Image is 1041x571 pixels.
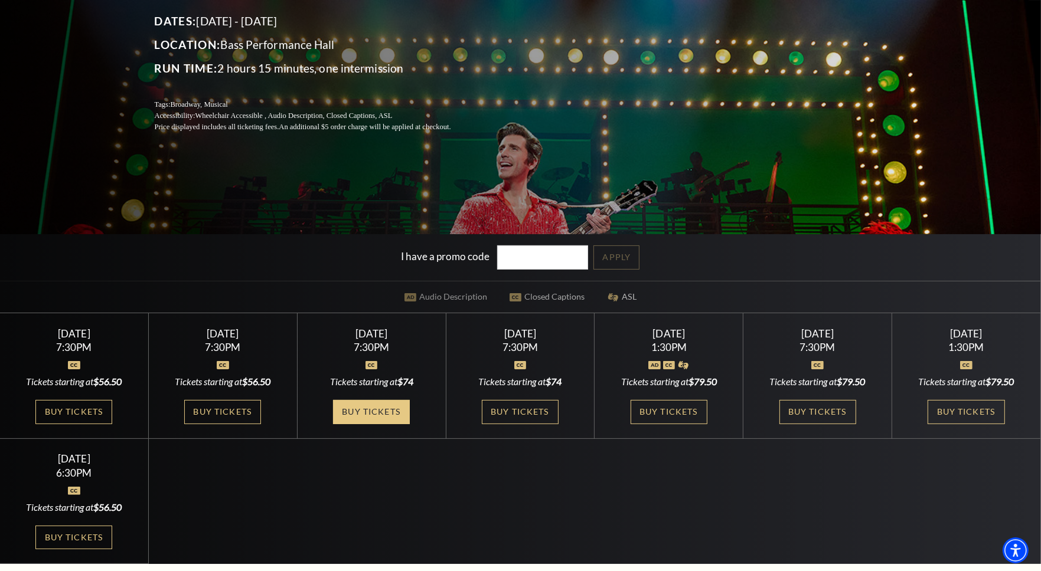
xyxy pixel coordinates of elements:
span: An additional $5 order charge will be applied at checkout. [279,123,451,131]
p: Accessibility: [155,110,479,122]
label: I have a promo code [402,250,490,262]
div: Tickets starting at [609,375,729,388]
div: 7:30PM [14,342,134,352]
div: [DATE] [460,327,580,340]
a: Buy Tickets [779,400,856,424]
div: Tickets starting at [14,375,134,388]
div: Tickets starting at [14,501,134,514]
p: Bass Performance Hall [155,35,479,54]
span: Wheelchair Accessible , Audio Description, Closed Captions, ASL [195,111,392,120]
div: Tickets starting at [906,375,1026,388]
div: 1:30PM [906,342,1026,352]
p: Tags: [155,99,479,110]
div: 7:30PM [758,342,877,352]
div: Tickets starting at [758,375,877,388]
div: 7:30PM [460,342,580,352]
a: Buy Tickets [184,400,261,424]
a: Buy Tickets [35,526,112,550]
a: Buy Tickets [482,400,559,424]
div: [DATE] [906,327,1026,340]
p: 2 hours 15 minutes, one intermission [155,59,479,78]
span: $79.50 [688,376,717,387]
div: [DATE] [758,327,877,340]
div: [DATE] [609,327,729,340]
a: Buy Tickets [631,400,707,424]
a: Buy Tickets [333,400,410,424]
div: [DATE] [14,327,134,340]
span: $79.50 [985,376,1014,387]
p: [DATE] - [DATE] [155,12,479,31]
span: $74 [546,376,562,387]
div: [DATE] [311,327,431,340]
div: Tickets starting at [311,375,431,388]
span: $56.50 [242,376,270,387]
div: [DATE] [14,452,134,465]
div: 1:30PM [609,342,729,352]
a: Buy Tickets [928,400,1004,424]
div: 7:30PM [163,342,283,352]
div: Tickets starting at [460,375,580,388]
span: Broadway, Musical [170,100,227,109]
span: $74 [397,376,413,387]
div: [DATE] [163,327,283,340]
div: Accessibility Menu [1003,537,1029,563]
div: 7:30PM [311,342,431,352]
span: $79.50 [837,376,866,387]
a: Buy Tickets [35,400,112,424]
span: Dates: [155,14,197,28]
span: $56.50 [93,376,122,387]
span: Location: [155,38,221,51]
div: 6:30PM [14,468,134,478]
p: Price displayed includes all ticketing fees. [155,122,479,133]
span: Run Time: [155,61,218,75]
div: Tickets starting at [163,375,283,388]
span: $56.50 [93,501,122,513]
